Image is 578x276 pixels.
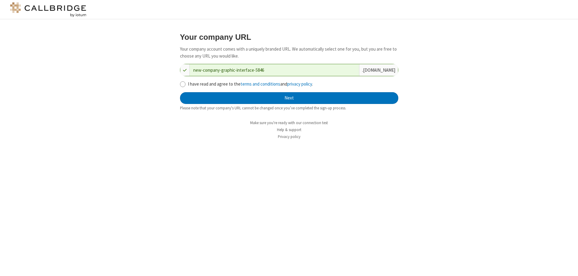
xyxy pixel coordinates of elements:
img: logo@2x.png [9,2,87,17]
input: Company URL [190,64,359,76]
a: Privacy policy [278,134,300,139]
button: Next [180,92,398,104]
a: Make sure you're ready with our connection test [250,120,328,125]
a: terms and conditions [241,81,280,87]
label: I have read and agree to the and . [188,81,398,88]
div: Please note that your company's URL cannot be changed once you’ve completed the sign-up process. [180,105,398,111]
a: Help & support [277,127,301,132]
h3: Your company URL [180,33,398,41]
p: Your company account comes with a uniquely branded URL. We automatically select one for you, but ... [180,46,398,59]
a: privacy policy [287,81,312,87]
div: . [DOMAIN_NAME] [359,64,398,76]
